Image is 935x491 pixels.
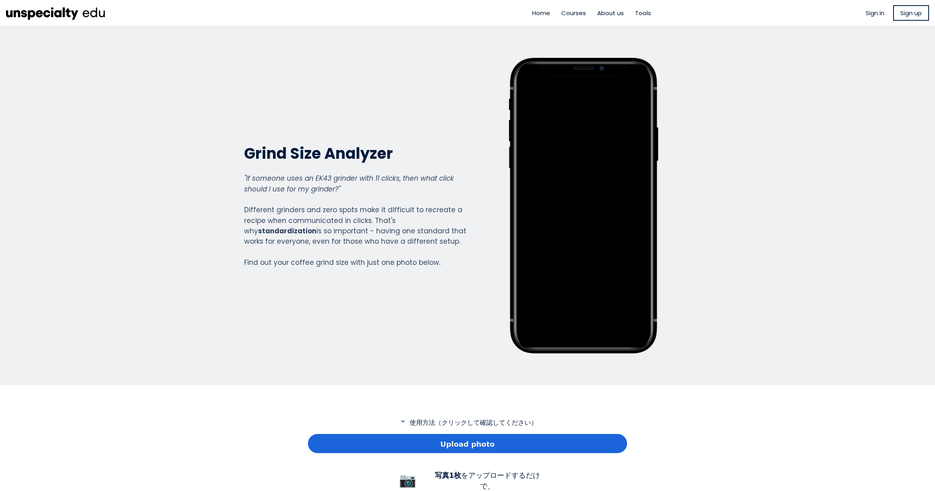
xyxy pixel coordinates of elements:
img: ec8cb47d53a36d742fcbd71bcb90b6e6.png [6,4,106,22]
a: Sign up [893,5,929,21]
em: "If someone uses an EK43 grinder with 11 clicks, then what click should I use for my grinder?" [244,174,454,193]
strong: standardization [258,226,316,236]
a: About us [597,8,624,18]
mat-icon: expand_more [398,418,408,425]
a: Tools [635,8,651,18]
div: Different grinders and zero spots make it difficult to recreate a recipe when communicated in cli... [244,173,467,268]
span: Sign up [900,8,922,18]
b: 写真1枚 [435,471,462,479]
a: Sign in [866,8,884,18]
a: Home [532,8,550,18]
h2: Grind Size Analyzer [244,144,467,163]
span: Upload photo [440,439,495,450]
a: Courses [561,8,586,18]
span: 📷 [399,472,416,488]
p: 使用方法（クリックして確認してください） [308,418,627,428]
